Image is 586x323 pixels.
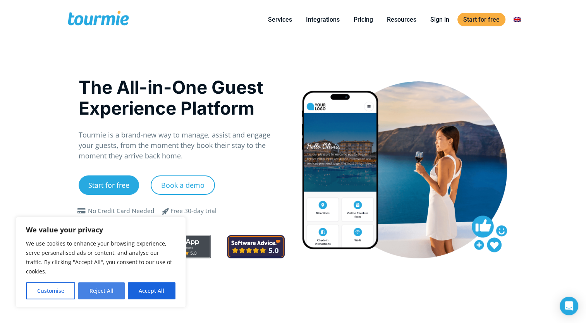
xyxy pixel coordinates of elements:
[560,297,578,315] div: Open Intercom Messenger
[156,206,175,216] span: 
[78,282,124,299] button: Reject All
[79,175,139,195] a: Start for free
[381,15,422,24] a: Resources
[424,15,455,24] a: Sign in
[76,208,88,214] span: 
[170,206,217,216] div: Free 30-day trial
[79,130,285,161] p: Tourmie is a brand-new way to manage, assist and engage your guests, from the moment they book th...
[262,15,298,24] a: Services
[457,13,505,26] a: Start for free
[26,239,175,276] p: We use cookies to enhance your browsing experience, serve personalised ads or content, and analys...
[151,175,215,195] a: Book a demo
[128,282,175,299] button: Accept All
[88,206,155,216] div: No Credit Card Needed
[26,225,175,234] p: We value your privacy
[79,77,285,119] h1: The All-in-One Guest Experience Platform
[348,15,379,24] a: Pricing
[508,15,526,24] a: Switch to
[26,282,75,299] button: Customise
[300,15,345,24] a: Integrations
